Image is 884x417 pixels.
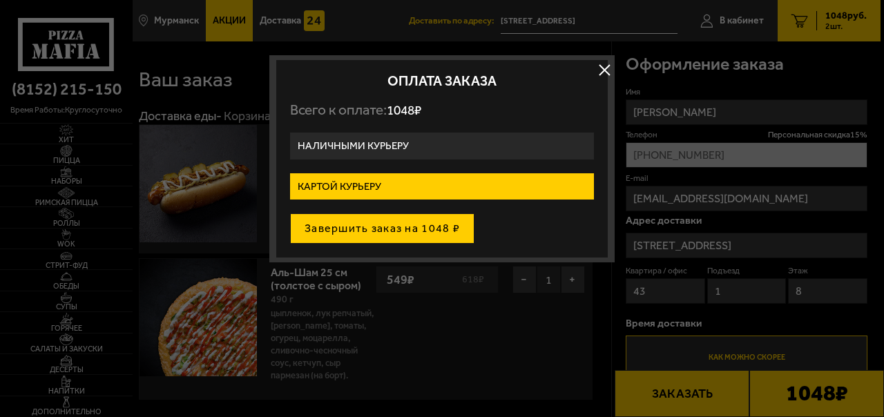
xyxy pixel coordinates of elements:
p: Всего к оплате: [290,101,594,119]
button: Завершить заказ на 1048 ₽ [290,213,474,244]
h2: Оплата заказа [290,74,594,88]
label: Наличными курьеру [290,133,594,159]
label: Картой курьеру [290,173,594,200]
span: 1048 ₽ [387,102,421,118]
